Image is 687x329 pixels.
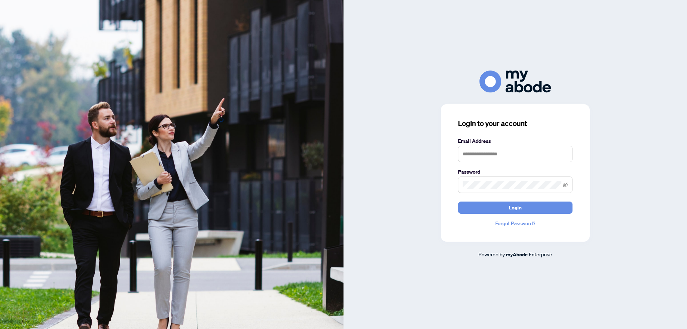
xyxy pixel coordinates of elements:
[458,168,572,176] label: Password
[506,251,528,258] a: myAbode
[563,182,568,187] span: eye-invisible
[529,251,552,257] span: Enterprise
[458,219,572,227] a: Forgot Password?
[458,202,572,214] button: Login
[509,202,522,213] span: Login
[478,251,505,257] span: Powered by
[458,137,572,145] label: Email Address
[458,118,572,129] h3: Login to your account
[479,71,551,92] img: ma-logo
